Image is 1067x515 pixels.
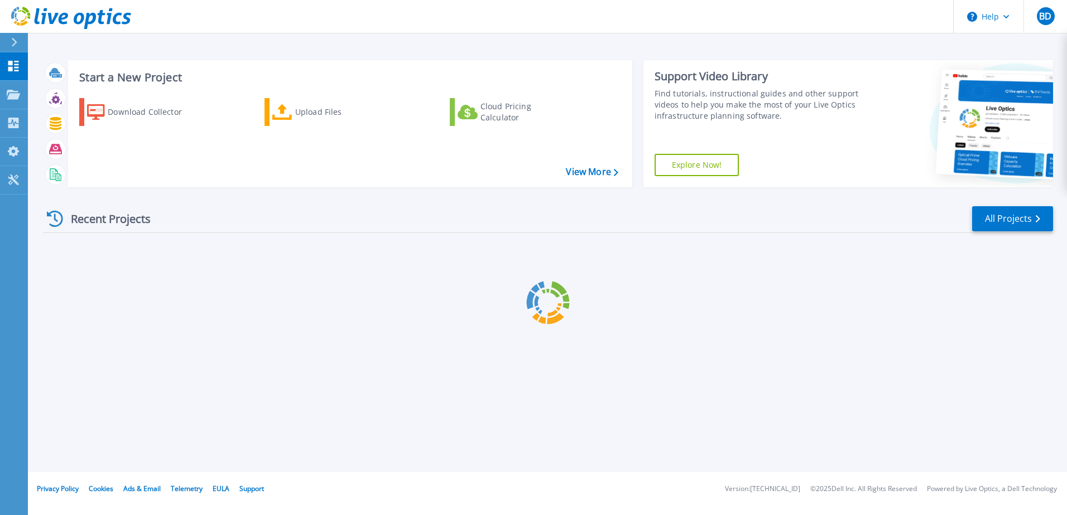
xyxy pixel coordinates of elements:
div: Upload Files [295,101,384,123]
a: Upload Files [265,98,389,126]
li: © 2025 Dell Inc. All Rights Reserved [810,485,917,493]
a: Ads & Email [123,484,161,493]
a: Download Collector [79,98,204,126]
a: All Projects [972,206,1053,231]
span: BD [1039,12,1051,21]
li: Powered by Live Optics, a Dell Technology [927,485,1057,493]
div: Download Collector [108,101,197,123]
a: Cloud Pricing Calculator [450,98,574,126]
a: View More [566,167,618,177]
a: Explore Now! [655,154,739,176]
a: EULA [213,484,229,493]
a: Cookies [89,484,113,493]
li: Version: [TECHNICAL_ID] [725,485,800,493]
a: Privacy Policy [37,484,79,493]
div: Support Video Library [655,69,863,84]
div: Recent Projects [43,205,166,232]
div: Find tutorials, instructional guides and other support videos to help you make the most of your L... [655,88,863,122]
h3: Start a New Project [79,71,618,84]
a: Telemetry [171,484,203,493]
div: Cloud Pricing Calculator [480,101,570,123]
a: Support [239,484,264,493]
